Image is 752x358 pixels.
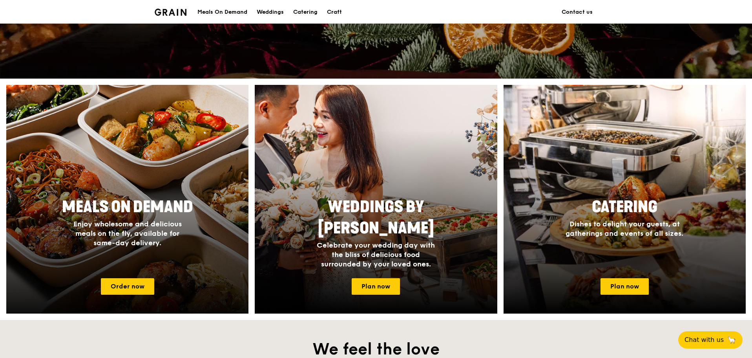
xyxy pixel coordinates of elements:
[678,331,743,349] button: Chat with us🦙
[318,198,434,238] span: Weddings by [PERSON_NAME]
[566,220,683,238] span: Dishes to delight your guests, at gatherings and events of all sizes.
[101,278,154,295] a: Order now
[252,0,288,24] a: Weddings
[293,0,318,24] div: Catering
[62,198,193,217] span: Meals On Demand
[155,9,186,16] img: Grain
[352,278,400,295] a: Plan now
[727,335,736,345] span: 🦙
[317,241,435,268] span: Celebrate your wedding day with the bliss of delicious food surrounded by your loved ones.
[255,85,497,314] img: weddings-card.4f3003b8.jpg
[327,0,342,24] div: Craft
[6,85,248,314] a: Meals On DemandEnjoy wholesome and delicious meals on the fly, available for same-day delivery.Or...
[601,278,649,295] a: Plan now
[288,0,322,24] a: Catering
[504,85,746,314] a: CateringDishes to delight your guests, at gatherings and events of all sizes.Plan now
[197,0,247,24] div: Meals On Demand
[322,0,347,24] a: Craft
[504,85,746,314] img: catering-card.e1cfaf3e.jpg
[684,335,724,345] span: Chat with us
[557,0,597,24] a: Contact us
[73,220,182,247] span: Enjoy wholesome and delicious meals on the fly, available for same-day delivery.
[592,198,657,217] span: Catering
[255,85,497,314] a: Weddings by [PERSON_NAME]Celebrate your wedding day with the bliss of delicious food surrounded b...
[257,0,284,24] div: Weddings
